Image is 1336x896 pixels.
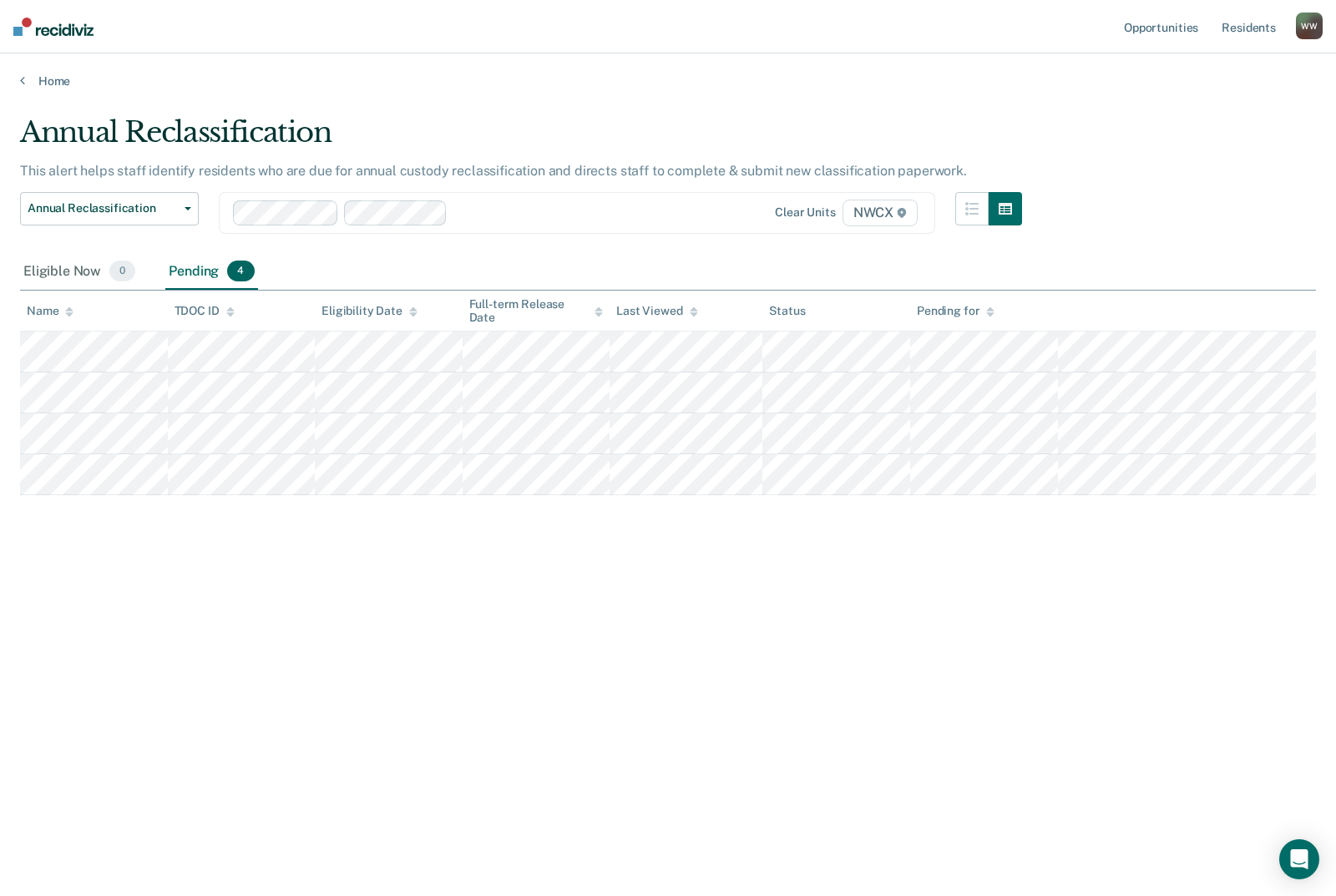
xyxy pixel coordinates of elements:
[20,192,199,225] button: Annual Reclassification
[20,163,967,179] p: This alert helps staff identify residents who are due for annual custody reclassification and dir...
[175,304,235,318] div: TDOC ID
[227,261,254,282] span: 4
[27,304,73,318] div: Name
[13,18,94,36] img: Recidiviz
[843,200,918,226] span: NWCX
[20,254,139,291] div: Eligible Now0
[616,304,697,318] div: Last Viewed
[775,205,836,220] div: Clear units
[469,297,604,326] div: Full-term Release Date
[1279,839,1319,879] div: Open Intercom Messenger
[20,115,1022,163] div: Annual Reclassification
[321,304,417,318] div: Eligibility Date
[28,201,178,215] span: Annual Reclassification
[109,261,135,282] span: 0
[1296,13,1323,39] button: WW
[165,254,257,291] div: Pending4
[1296,13,1323,39] div: W W
[917,304,994,318] div: Pending for
[20,73,1316,89] a: Home
[769,304,805,318] div: Status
